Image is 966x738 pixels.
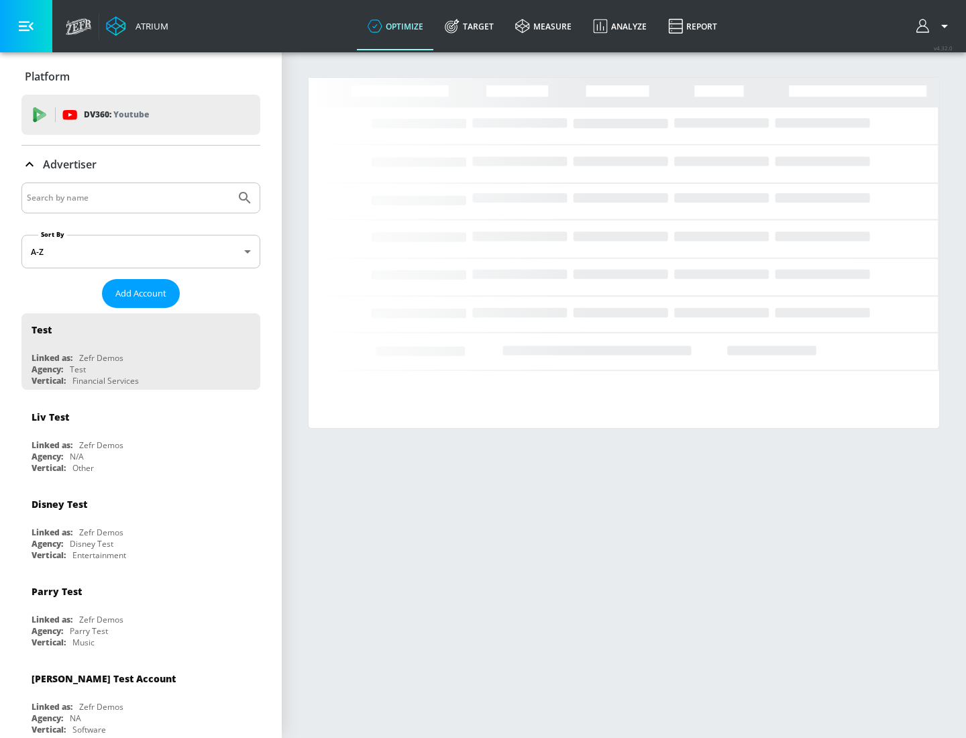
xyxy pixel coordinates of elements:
[79,439,123,451] div: Zefr Demos
[32,375,66,386] div: Vertical:
[504,2,582,50] a: measure
[70,451,84,462] div: N/A
[21,401,260,477] div: Liv TestLinked as:Zefr DemosAgency:N/AVertical:Other
[25,69,70,84] p: Platform
[21,488,260,564] div: Disney TestLinked as:Zefr DemosAgency:Disney TestVertical:Entertainment
[130,20,168,32] div: Atrium
[657,2,728,50] a: Report
[72,724,106,735] div: Software
[21,313,260,390] div: TestLinked as:Zefr DemosAgency:TestVertical:Financial Services
[357,2,434,50] a: optimize
[32,439,72,451] div: Linked as:
[32,538,63,549] div: Agency:
[21,95,260,135] div: DV360: Youtube
[434,2,504,50] a: Target
[72,549,126,561] div: Entertainment
[32,724,66,735] div: Vertical:
[43,157,97,172] p: Advertiser
[21,146,260,183] div: Advertiser
[32,625,63,637] div: Agency:
[106,16,168,36] a: Atrium
[79,352,123,364] div: Zefr Demos
[32,527,72,538] div: Linked as:
[32,701,72,713] div: Linked as:
[934,44,953,52] span: v 4.32.0
[113,107,149,121] p: Youtube
[32,498,87,511] div: Disney Test
[79,701,123,713] div: Zefr Demos
[70,713,81,724] div: NA
[70,364,86,375] div: Test
[32,585,82,598] div: Parry Test
[70,625,108,637] div: Parry Test
[79,527,123,538] div: Zefr Demos
[72,462,94,474] div: Other
[32,352,72,364] div: Linked as:
[32,411,69,423] div: Liv Test
[70,538,113,549] div: Disney Test
[32,672,176,685] div: [PERSON_NAME] Test Account
[84,107,149,122] p: DV360:
[582,2,657,50] a: Analyze
[38,230,67,239] label: Sort By
[102,279,180,308] button: Add Account
[32,364,63,375] div: Agency:
[72,375,139,386] div: Financial Services
[115,286,166,301] span: Add Account
[32,614,72,625] div: Linked as:
[21,58,260,95] div: Platform
[72,637,95,648] div: Music
[21,575,260,651] div: Parry TestLinked as:Zefr DemosAgency:Parry TestVertical:Music
[32,323,52,336] div: Test
[79,614,123,625] div: Zefr Demos
[32,637,66,648] div: Vertical:
[32,713,63,724] div: Agency:
[21,235,260,268] div: A-Z
[27,189,230,207] input: Search by name
[32,549,66,561] div: Vertical:
[32,462,66,474] div: Vertical:
[32,451,63,462] div: Agency:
